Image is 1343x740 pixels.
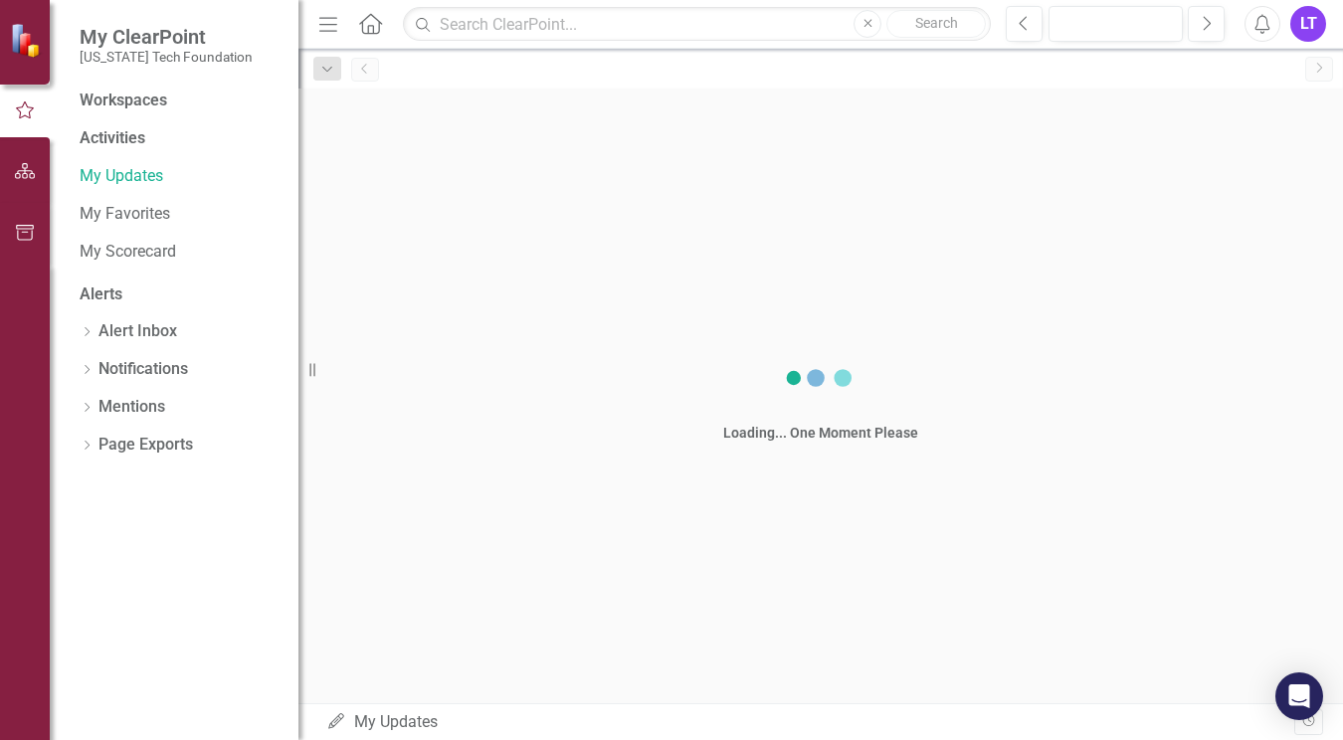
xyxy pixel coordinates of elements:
[80,283,279,306] div: Alerts
[723,423,918,443] div: Loading... One Moment Please
[98,320,177,343] a: Alert Inbox
[80,49,253,65] small: [US_STATE] Tech Foundation
[80,241,279,264] a: My Scorecard
[98,434,193,457] a: Page Exports
[326,711,1294,734] div: My Updates
[80,203,279,226] a: My Favorites
[98,358,188,381] a: Notifications
[1275,672,1323,720] div: Open Intercom Messenger
[915,15,958,31] span: Search
[80,165,279,188] a: My Updates
[98,396,165,419] a: Mentions
[1290,6,1326,42] button: LT
[80,25,253,49] span: My ClearPoint
[403,7,991,42] input: Search ClearPoint...
[80,127,279,150] div: Activities
[10,22,45,57] img: ClearPoint Strategy
[886,10,986,38] button: Search
[80,90,167,112] div: Workspaces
